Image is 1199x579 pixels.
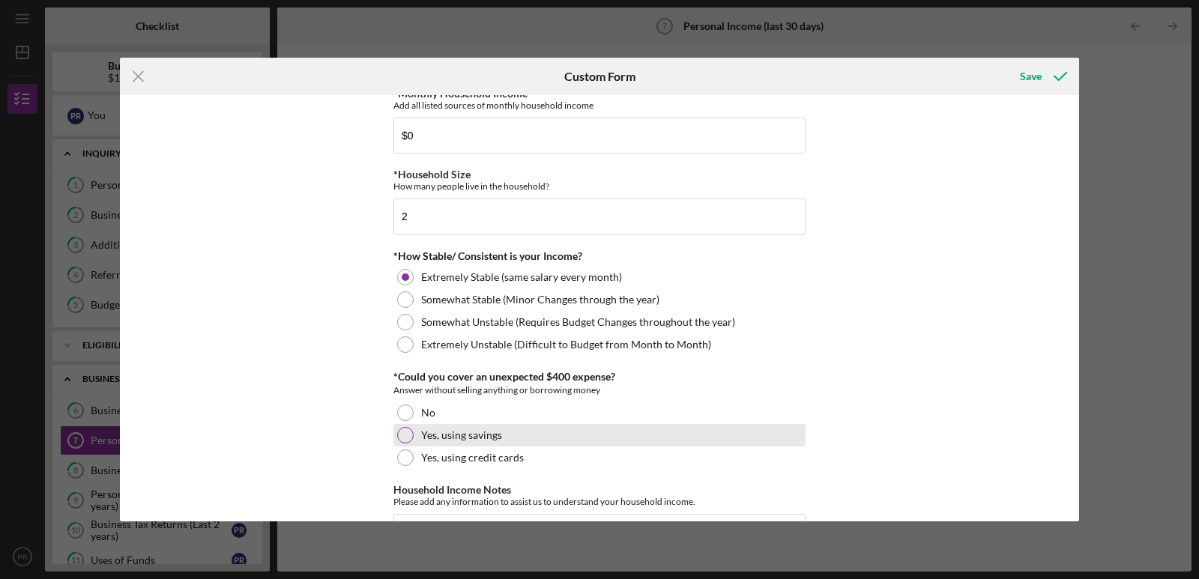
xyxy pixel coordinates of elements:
[421,294,659,306] label: Somewhat Stable (Minor Changes through the year)
[421,339,711,351] label: Extremely Unstable (Difficult to Budget from Month to Month)
[393,496,806,507] div: Please add any information to assist us to understand your household income.
[421,429,502,441] label: Yes, using savings
[393,168,471,181] label: *Household Size
[421,271,622,283] label: Extremely Stable (same salary every month)
[1020,61,1042,91] div: Save
[421,452,524,464] label: Yes, using credit cards
[1005,61,1079,91] button: Save
[564,70,635,83] h6: Custom Form
[393,483,511,496] label: Household Income Notes
[393,181,806,192] div: How many people live in the household?
[393,250,806,262] div: *How Stable/ Consistent is your Income?
[393,371,806,383] div: *Could you cover an unexpected $400 expense?
[393,100,806,111] div: Add all listed sources of monthly household income
[421,407,435,419] label: No
[393,383,806,398] div: Answer without selling anything or borrowing money
[421,316,735,328] label: Somewhat Unstable (Requires Budget Changes throughout the year)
